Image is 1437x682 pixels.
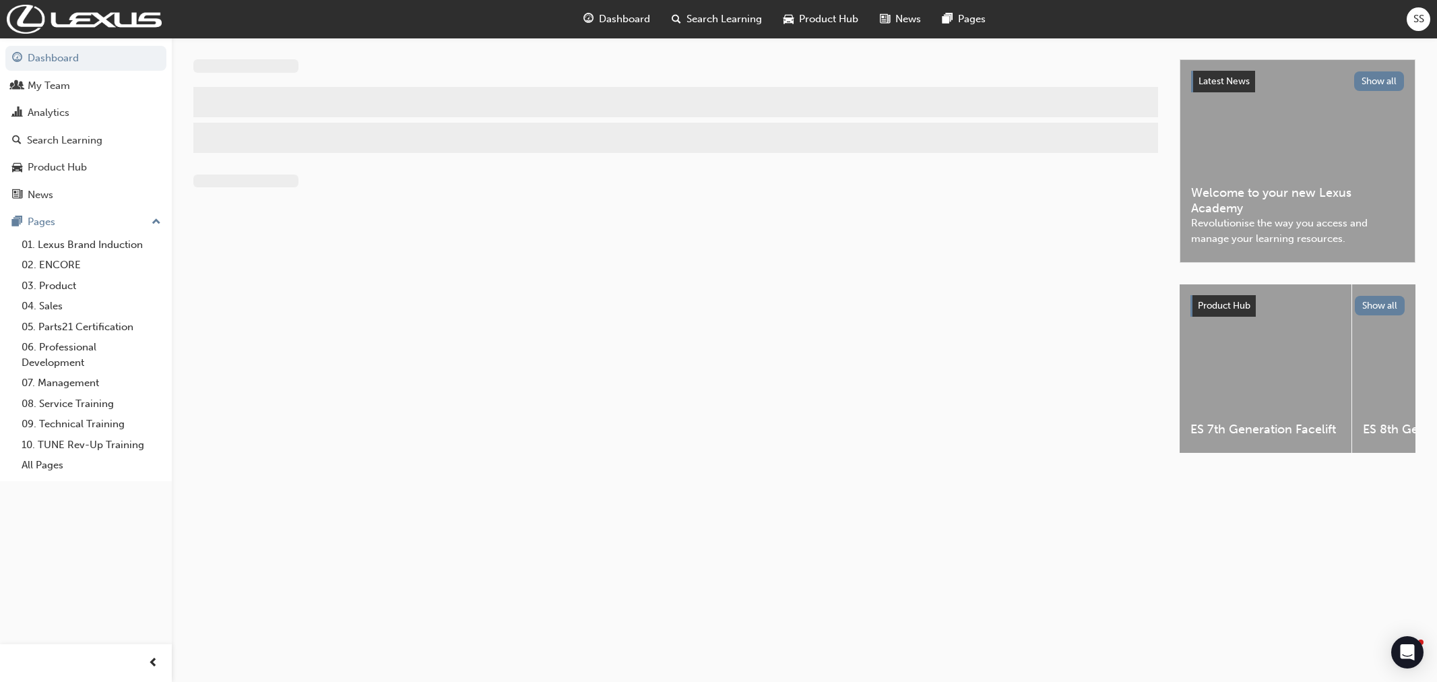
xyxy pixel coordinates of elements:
button: DashboardMy TeamAnalyticsSearch LearningProduct HubNews [5,43,166,210]
a: 05. Parts21 Certification [16,317,166,338]
span: ES 7th Generation Facelift [1190,422,1341,437]
div: Search Learning [27,133,102,148]
a: My Team [5,73,166,98]
a: Search Learning [5,128,166,153]
span: search-icon [672,11,681,28]
span: car-icon [12,162,22,174]
a: News [5,183,166,208]
a: 08. Service Training [16,394,166,414]
a: 10. TUNE Rev-Up Training [16,435,166,456]
span: Search Learning [686,11,762,27]
img: Trak [7,5,162,34]
button: Show all [1355,296,1405,315]
span: pages-icon [12,216,22,228]
button: Pages [5,210,166,235]
span: guage-icon [12,53,22,65]
a: car-iconProduct Hub [773,5,869,33]
div: Pages [28,214,55,230]
span: Pages [958,11,986,27]
a: 01. Lexus Brand Induction [16,235,166,255]
button: SS [1407,7,1430,31]
span: Product Hub [1198,300,1250,311]
a: 06. Professional Development [16,337,166,373]
span: up-icon [152,214,161,231]
div: Product Hub [28,160,87,175]
a: pages-iconPages [932,5,996,33]
a: 04. Sales [16,296,166,317]
a: search-iconSearch Learning [661,5,773,33]
span: pages-icon [943,11,953,28]
span: people-icon [12,80,22,92]
a: 07. Management [16,373,166,394]
span: guage-icon [583,11,594,28]
div: News [28,187,53,203]
div: Analytics [28,105,69,121]
span: search-icon [12,135,22,147]
a: Latest NewsShow all [1191,71,1404,92]
span: SS [1413,11,1424,27]
span: Revolutionise the way you access and manage your learning resources. [1191,216,1404,246]
a: news-iconNews [869,5,932,33]
span: news-icon [12,189,22,201]
a: Latest NewsShow allWelcome to your new Lexus AcademyRevolutionise the way you access and manage y... [1180,59,1415,263]
a: ES 7th Generation Facelift [1180,284,1351,453]
div: My Team [28,78,70,94]
a: Dashboard [5,46,166,71]
a: 02. ENCORE [16,255,166,276]
span: prev-icon [148,655,158,672]
span: Latest News [1199,75,1250,87]
span: chart-icon [12,107,22,119]
span: News [895,11,921,27]
a: All Pages [16,455,166,476]
span: Product Hub [799,11,858,27]
a: 09. Technical Training [16,414,166,435]
span: news-icon [880,11,890,28]
a: 03. Product [16,276,166,297]
a: Product Hub [5,155,166,180]
a: guage-iconDashboard [573,5,661,33]
a: Analytics [5,100,166,125]
span: car-icon [784,11,794,28]
span: Welcome to your new Lexus Academy [1191,185,1404,216]
div: Open Intercom Messenger [1391,636,1424,669]
button: Show all [1354,71,1405,91]
a: Product HubShow all [1190,295,1405,317]
span: Dashboard [599,11,650,27]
